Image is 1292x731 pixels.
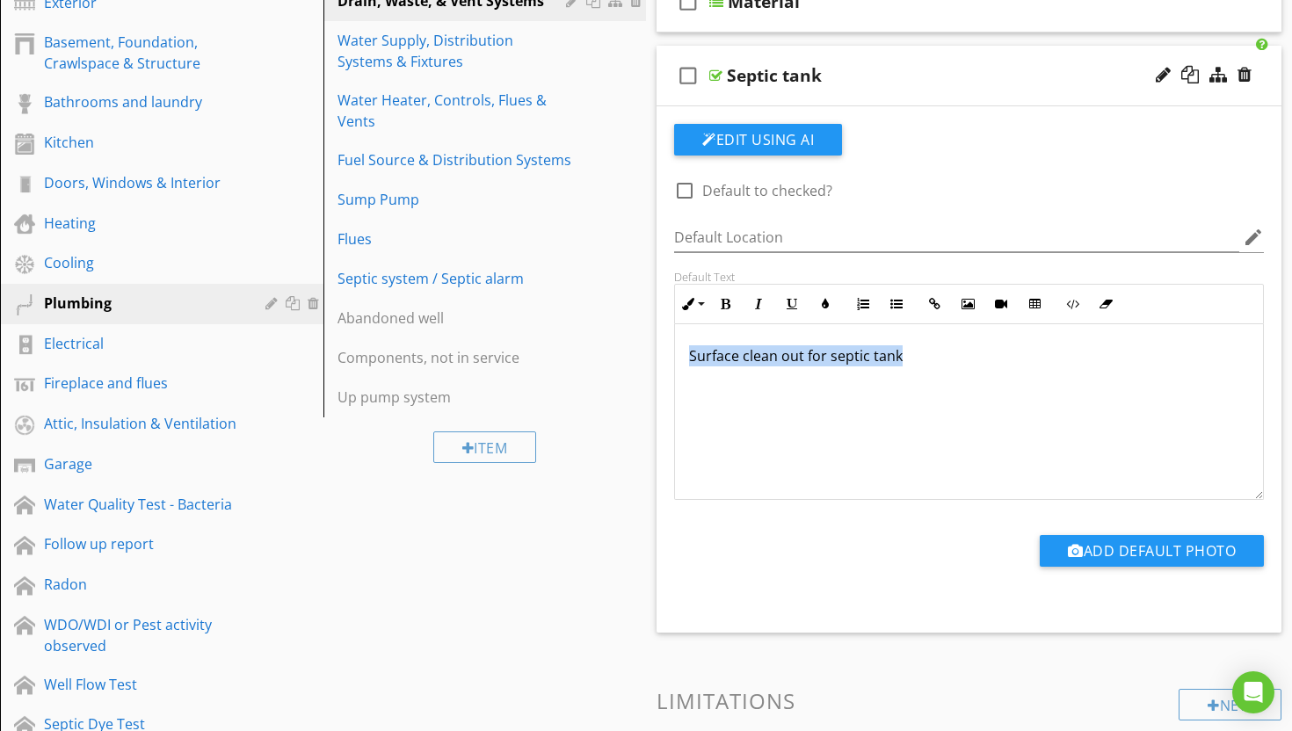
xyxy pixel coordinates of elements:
button: Insert Image (⌘P) [951,287,984,321]
button: Insert Link (⌘K) [918,287,951,321]
div: Garage [44,453,240,474]
div: Item [433,431,537,463]
div: Cooling [44,252,240,273]
div: WDO/WDI or Pest activity observed [44,614,240,656]
button: Add Default Photo [1040,535,1264,567]
div: Abandoned well [338,308,572,329]
button: Edit Using AI [674,124,842,156]
div: Follow up report [44,533,240,554]
div: Flues [338,228,572,250]
div: Electrical [44,333,240,354]
div: Basement, Foundation, Crawlspace & Structure [44,32,240,74]
div: Well Flow Test [44,674,240,695]
div: New [1179,689,1281,720]
i: edit [1243,227,1264,248]
div: Kitchen [44,132,240,153]
div: Heating [44,213,240,234]
p: Surface clean out for septic tank [689,345,1249,366]
button: Insert Table [1018,287,1051,321]
button: Unordered List [880,287,913,321]
button: Colors [809,287,842,321]
div: Open Intercom Messenger [1232,671,1274,713]
button: Ordered List [846,287,880,321]
button: Code View [1056,287,1089,321]
div: Doors, Windows & Interior [44,172,240,193]
button: Insert Video [984,287,1018,321]
div: Water Quality Test - Bacteria [44,494,240,515]
button: Clear Formatting [1089,287,1122,321]
div: Water Heater, Controls, Flues & Vents [338,90,572,132]
label: Default to checked? [702,182,832,199]
button: Bold (⌘B) [708,287,742,321]
div: Septic system / Septic alarm [338,268,572,289]
i: check_box_outline_blank [674,54,702,97]
div: Radon [44,574,240,595]
div: Fuel Source & Distribution Systems [338,149,572,170]
div: Plumbing [44,293,240,314]
button: Italic (⌘I) [742,287,775,321]
div: Water Supply, Distribution Systems & Fixtures [338,30,572,72]
div: Sump Pump [338,189,572,210]
button: Inline Style [675,287,708,321]
div: Septic tank [727,65,822,86]
h3: Limitations [657,689,1281,713]
div: Up pump system [338,387,572,408]
div: Bathrooms and laundry [44,91,240,112]
div: Fireplace and flues [44,373,240,394]
div: Components, not in service [338,347,572,368]
button: Underline (⌘U) [775,287,809,321]
input: Default Location [674,223,1239,252]
div: Attic, Insulation & Ventilation [44,413,240,434]
div: Default Text [674,270,1264,284]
